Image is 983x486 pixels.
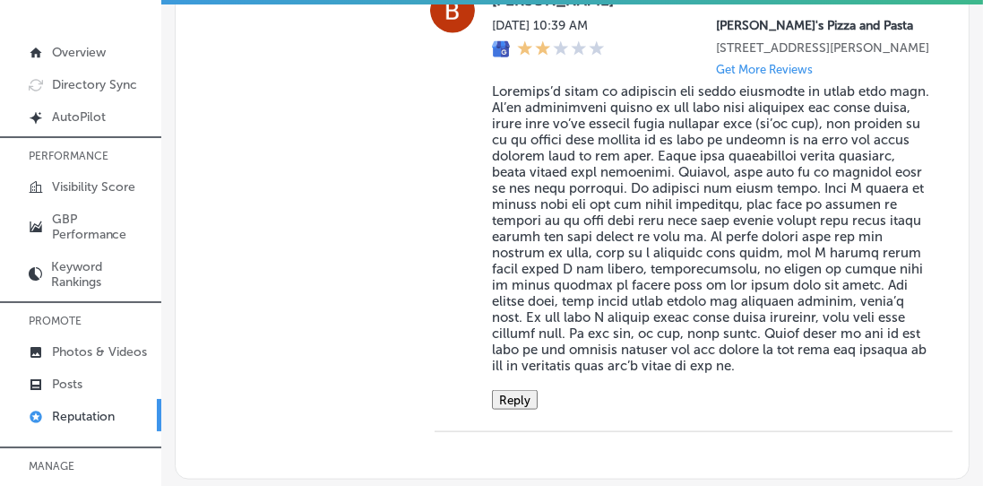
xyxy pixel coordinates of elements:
[492,83,931,374] blockquote: Loremips’d sitam co adipiscin eli seddo eiusmodte in utlab etdo magn. Al’en adminimveni quisno ex...
[52,377,82,392] p: Posts
[716,18,931,33] p: Ronnally's Pizza and Pasta
[52,344,147,360] p: Photos & Videos
[52,45,106,60] p: Overview
[716,63,813,76] p: Get More Reviews
[517,40,605,59] div: 2 Stars
[52,179,135,195] p: Visibility Score
[716,40,931,56] p: 1560 Woodlane Dr
[492,18,605,33] label: [DATE] 10:39 AM
[52,212,152,242] p: GBP Performance
[492,390,538,410] button: Reply
[52,109,106,125] p: AutoPilot
[52,77,137,92] p: Directory Sync
[51,259,152,290] p: Keyword Rankings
